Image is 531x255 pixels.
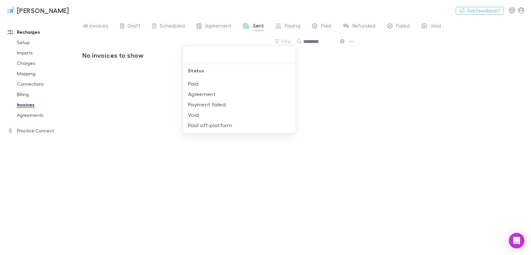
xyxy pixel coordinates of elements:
[183,79,296,89] li: Paid
[183,63,296,79] div: Status
[183,110,296,120] li: Void
[183,89,296,99] li: Agreement
[509,233,525,249] div: Open Intercom Messenger
[183,99,296,110] li: Payment failed
[183,120,296,130] li: Paid off-platform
